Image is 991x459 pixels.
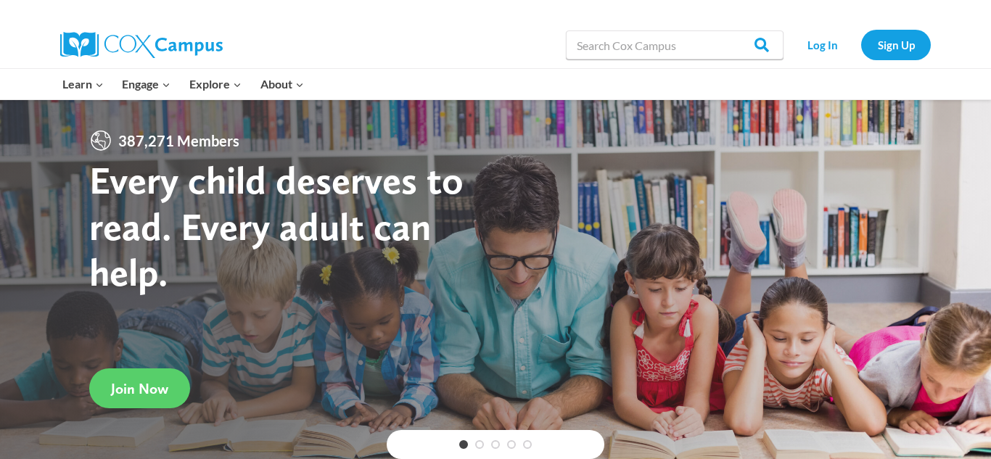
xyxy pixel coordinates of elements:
[566,30,784,59] input: Search Cox Campus
[62,75,104,94] span: Learn
[861,30,931,59] a: Sign Up
[791,30,931,59] nav: Secondary Navigation
[111,380,168,397] span: Join Now
[507,440,516,449] a: 4
[459,440,468,449] a: 1
[523,440,532,449] a: 5
[791,30,854,59] a: Log In
[491,440,500,449] a: 3
[89,368,190,408] a: Join Now
[89,157,464,295] strong: Every child deserves to read. Every adult can help.
[112,129,245,152] span: 387,271 Members
[60,32,223,58] img: Cox Campus
[260,75,304,94] span: About
[53,69,313,99] nav: Primary Navigation
[189,75,242,94] span: Explore
[475,440,484,449] a: 2
[122,75,170,94] span: Engage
